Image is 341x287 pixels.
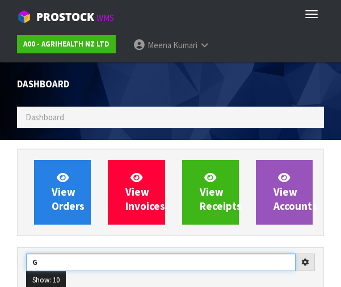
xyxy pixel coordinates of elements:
span: Meena [148,40,171,50]
span: View Receipts [200,171,242,213]
span: Dashboard [26,112,64,123]
span: ProStock [36,10,94,24]
strong: A00 - AGRIHEALTH NZ LTD [23,39,110,49]
a: ViewAccounts [256,160,313,225]
span: View Orders [52,171,85,213]
span: View Invoices [125,171,165,213]
a: ViewReceipts [182,160,239,225]
input: Search clients [26,254,296,271]
small: WMS [96,12,114,23]
span: Dashboard [17,78,69,90]
span: Kumari [173,40,197,50]
a: A00 - AGRIHEALTH NZ LTD [17,35,116,53]
span: View Accounts [273,171,317,213]
a: ViewOrders [34,160,91,225]
a: ViewInvoices [108,160,165,225]
img: cube-alt.png [17,10,31,24]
